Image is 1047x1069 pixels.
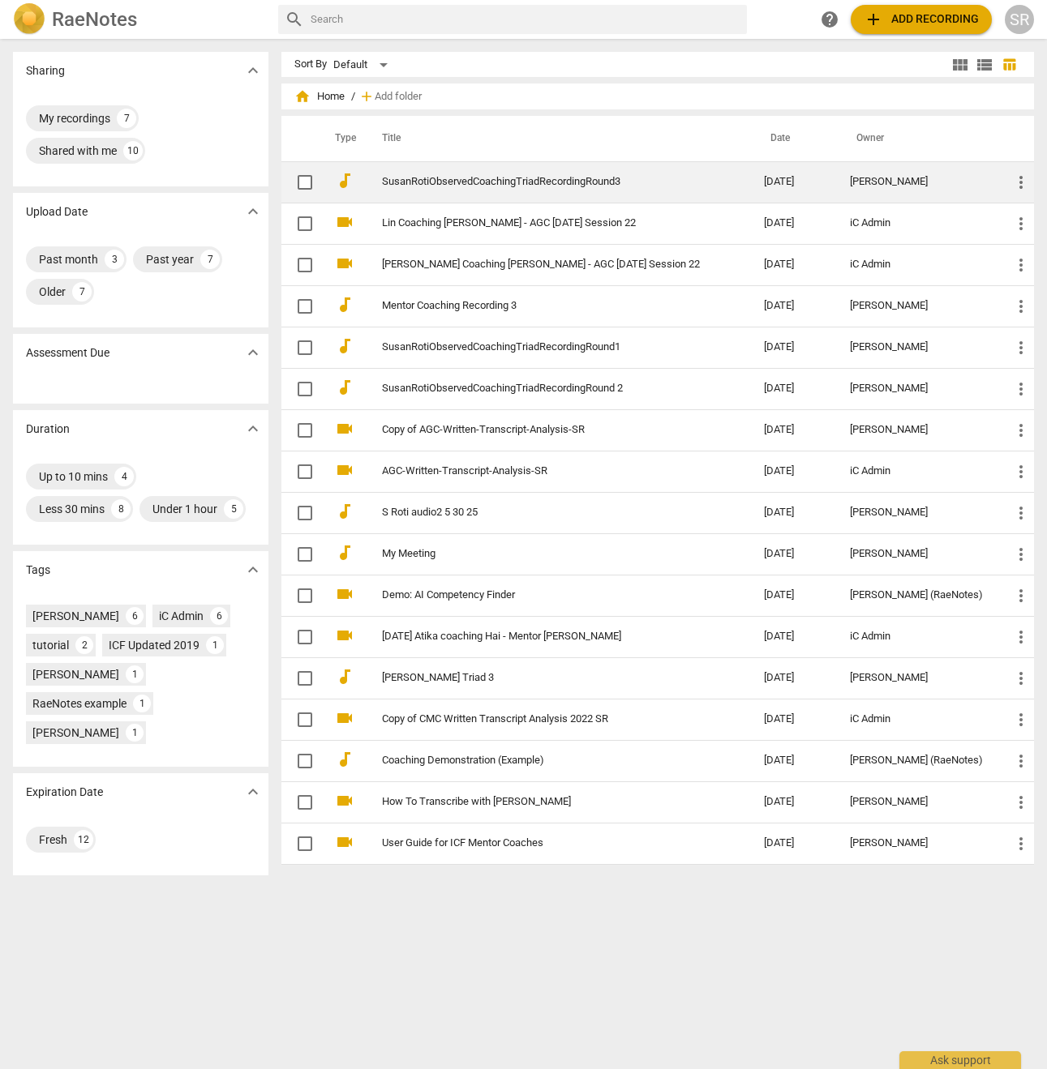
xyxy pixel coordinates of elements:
[133,695,151,712] div: 1
[1011,627,1031,647] span: more_vert
[243,61,263,80] span: expand_more
[820,10,839,29] span: help
[241,417,265,441] button: Show more
[864,10,979,29] span: Add recording
[751,409,837,451] td: [DATE]
[26,62,65,79] p: Sharing
[751,368,837,409] td: [DATE]
[241,780,265,804] button: Show more
[241,340,265,365] button: Show more
[241,199,265,224] button: Show more
[285,10,304,29] span: search
[850,424,985,436] div: [PERSON_NAME]
[850,176,985,188] div: [PERSON_NAME]
[751,285,837,327] td: [DATE]
[1011,834,1031,853] span: more_vert
[351,91,355,103] span: /
[335,212,354,232] span: videocam
[382,259,706,271] a: [PERSON_NAME] Coaching [PERSON_NAME] - AGC [DATE] Session 22
[111,499,131,519] div: 8
[206,636,224,654] div: 1
[751,533,837,575] td: [DATE]
[382,548,706,560] a: My Meeting
[751,575,837,616] td: [DATE]
[335,584,354,604] span: videocam
[382,507,706,519] a: S Roti audio2 5 30 25
[335,419,354,438] span: videocam
[26,421,70,438] p: Duration
[335,502,354,521] span: audiotrack
[1011,173,1031,192] span: more_vert
[32,695,127,712] div: RaeNotes example
[382,755,706,767] a: Coaching Demonstration (Example)
[850,548,985,560] div: [PERSON_NAME]
[26,784,103,801] p: Expiration Date
[382,424,706,436] a: Copy of AGC-Written-Transcript-Analysis-SR
[152,501,217,517] div: Under 1 hour
[850,589,985,601] div: [PERSON_NAME] (RaeNotes)
[751,327,837,368] td: [DATE]
[1011,255,1031,275] span: more_vert
[997,53,1021,77] button: Table view
[850,383,985,395] div: [PERSON_NAME]
[1011,503,1031,523] span: more_vert
[1011,338,1031,357] span: more_vert
[13,3,45,36] img: Logo
[1011,214,1031,233] span: more_vert
[975,55,994,75] span: view_list
[1011,793,1031,812] span: more_vert
[382,217,706,229] a: Lin Coaching [PERSON_NAME] - AGC [DATE] Session 22
[32,608,119,624] div: [PERSON_NAME]
[39,501,105,517] div: Less 30 mins
[382,465,706,477] a: AGC-Written-Transcript-Analysis-SR
[1011,462,1031,481] span: more_vert
[1005,5,1034,34] button: SR
[243,560,263,579] span: expand_more
[751,116,837,161] th: Date
[1011,669,1031,688] span: more_vert
[751,244,837,285] td: [DATE]
[117,109,136,128] div: 7
[294,88,345,105] span: Home
[322,116,363,161] th: Type
[950,55,970,75] span: view_module
[335,667,354,686] span: audiotrack
[382,589,706,601] a: Demo: AI Competency Finder
[1011,545,1031,564] span: more_vert
[335,254,354,273] span: videocam
[52,8,137,31] h2: RaeNotes
[837,116,998,161] th: Owner
[335,378,354,397] span: audiotrack
[850,672,985,684] div: [PERSON_NAME]
[243,419,263,438] span: expand_more
[26,562,50,579] p: Tags
[32,666,119,682] div: [PERSON_NAME]
[751,657,837,699] td: [DATE]
[335,750,354,769] span: audiotrack
[335,832,354,852] span: videocam
[243,343,263,362] span: expand_more
[382,796,706,808] a: How To Transcribe with [PERSON_NAME]
[375,91,422,103] span: Add folder
[382,631,706,643] a: [DATE] Atika coaching Hai - Mentor [PERSON_NAME]
[109,637,200,653] div: ICF Updated 2019
[159,608,204,624] div: iC Admin
[815,5,844,34] a: Help
[948,53,972,77] button: Tile view
[1011,421,1031,440] span: more_vert
[123,141,143,160] div: 10
[751,781,837,823] td: [DATE]
[72,282,92,301] div: 7
[1011,297,1031,316] span: more_vert
[241,58,265,83] button: Show more
[1011,586,1031,605] span: more_vert
[39,251,98,267] div: Past month
[335,791,354,810] span: videocam
[335,543,354,562] span: audiotrack
[1011,379,1031,399] span: more_vert
[39,468,108,485] div: Up to 10 mins
[850,631,985,643] div: iC Admin
[210,607,228,625] div: 6
[335,295,354,314] span: audiotrack
[382,300,706,312] a: Mentor Coaching Recording 3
